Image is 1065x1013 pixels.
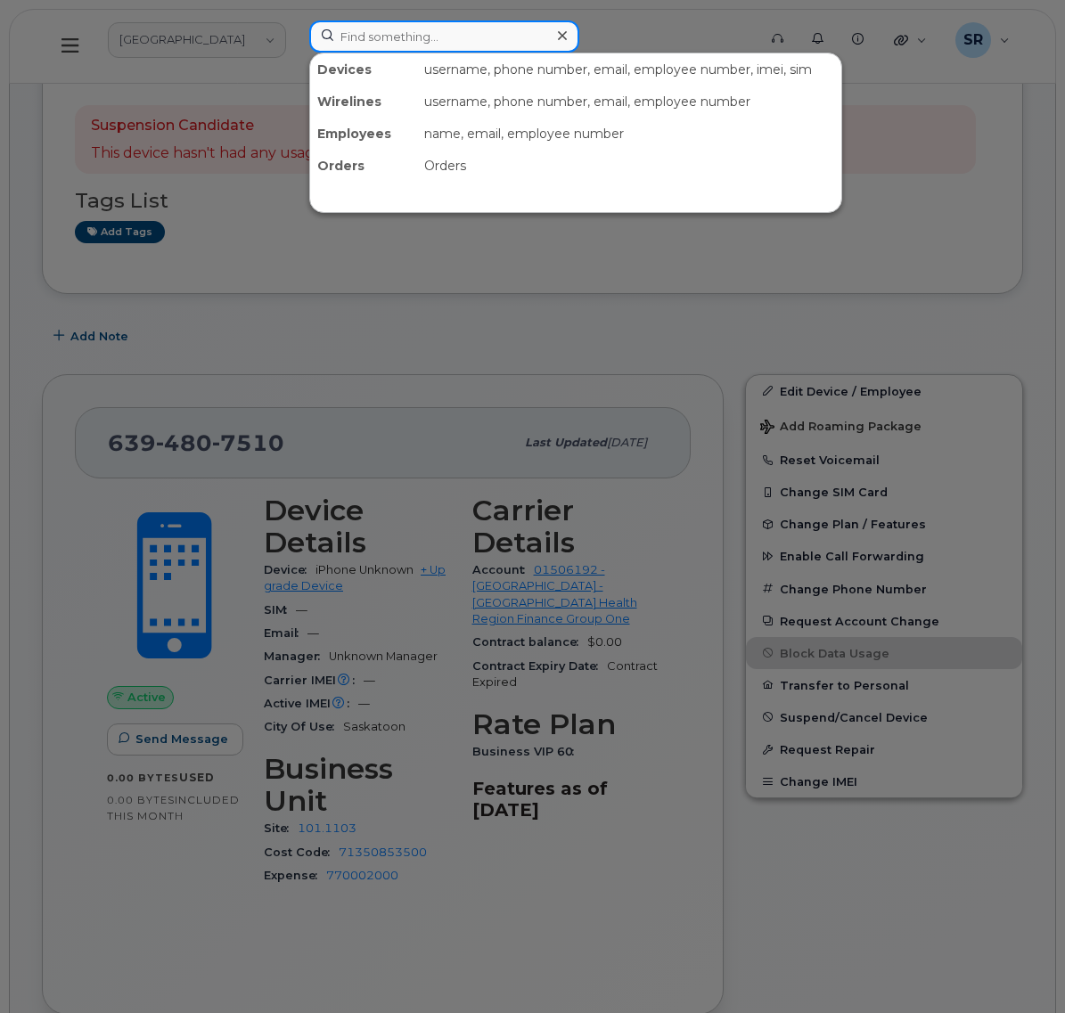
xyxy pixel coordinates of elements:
[310,118,417,150] div: Employees
[417,150,841,182] div: Orders
[417,118,841,150] div: name, email, employee number
[310,150,417,182] div: Orders
[417,53,841,86] div: username, phone number, email, employee number, imei, sim
[987,935,1052,1000] iframe: Messenger Launcher
[310,86,417,118] div: Wirelines
[310,53,417,86] div: Devices
[309,20,579,53] input: Find something...
[417,86,841,118] div: username, phone number, email, employee number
